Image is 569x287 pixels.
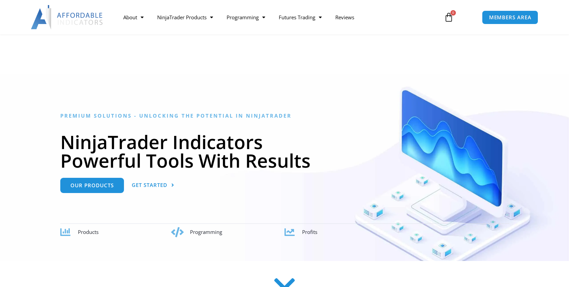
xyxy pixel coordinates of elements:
a: Programming [220,9,272,25]
a: Get Started [132,178,174,193]
a: Futures Trading [272,9,329,25]
span: Our Products [70,183,114,188]
span: Profits [302,229,317,235]
nav: Menu [117,9,436,25]
a: 0 [434,7,464,27]
h1: NinjaTrader Indicators Powerful Tools With Results [60,133,509,170]
a: NinjaTrader Products [150,9,220,25]
img: LogoAI | Affordable Indicators – NinjaTrader [31,5,104,29]
a: Our Products [60,178,124,193]
span: Get Started [132,183,167,188]
a: Reviews [329,9,361,25]
span: Products [78,229,99,235]
a: About [117,9,150,25]
a: MEMBERS AREA [482,10,539,24]
span: 0 [450,10,456,16]
h6: Premium Solutions - Unlocking the Potential in NinjaTrader [60,113,509,119]
span: Programming [190,229,222,235]
span: MEMBERS AREA [489,15,531,20]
